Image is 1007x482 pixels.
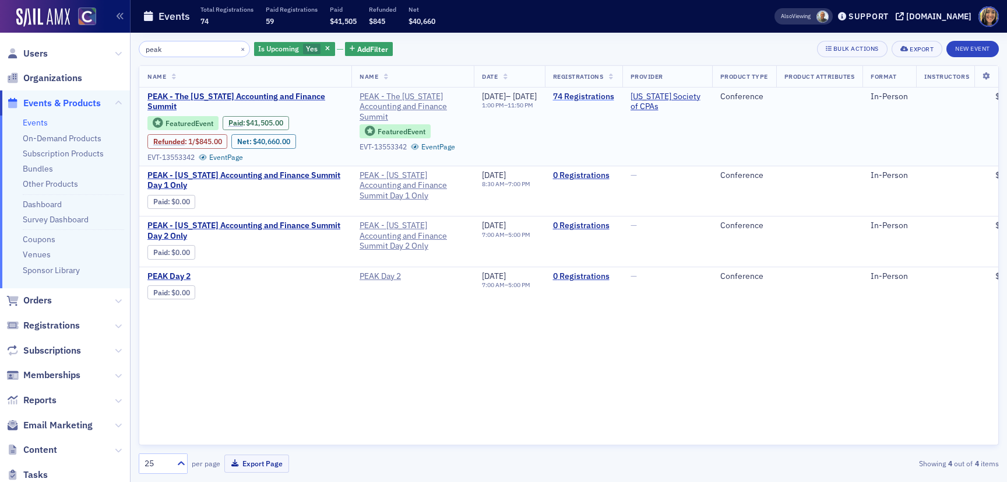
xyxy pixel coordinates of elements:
div: Yes [254,42,335,57]
a: [US_STATE] Society of CPAs [631,92,704,112]
span: Email Marketing [23,419,93,432]
span: $0.00 [171,248,190,257]
div: Showing out of items [720,458,999,469]
button: Export [892,41,942,57]
a: Users [6,47,48,60]
button: × [238,43,248,54]
span: 74 [200,16,209,26]
a: Paid [153,248,168,257]
div: – [482,92,537,102]
div: Conference [720,271,768,282]
span: Users [23,47,48,60]
time: 8:30 AM [482,180,505,188]
a: 0 Registrations [553,271,614,282]
div: Net: $4066000 [231,134,295,148]
a: PEAK - [US_STATE] Accounting and Finance Summit Day 1 Only [147,170,343,191]
span: $0.00 [171,197,190,206]
p: Refunded [369,5,396,13]
span: — [631,271,637,281]
span: Net : [237,137,253,146]
strong: 4 [946,458,954,469]
span: : [153,248,171,257]
span: Memberships [23,369,80,382]
span: $845.00 [195,137,222,146]
p: Paid [330,5,357,13]
a: View Homepage [70,8,96,27]
div: Paid: 0 - $0 [147,285,195,299]
div: Bulk Actions [833,46,879,52]
a: PEAK - [US_STATE] Accounting and Finance Summit Day 2 Only [360,221,466,252]
span: Organizations [23,72,82,85]
span: [DATE] [513,91,537,102]
a: On-Demand Products [23,133,101,144]
span: [DATE] [482,170,506,180]
a: Bundles [23,163,53,174]
h1: Events [159,9,190,23]
span: Is Upcoming [258,44,299,53]
a: Orders [6,294,52,307]
span: : [153,288,171,297]
span: Registrations [23,319,80,332]
time: 7:00 AM [482,230,505,239]
a: Tasks [6,469,48,481]
a: Paid [153,288,168,297]
a: Other Products [23,179,78,189]
img: SailAMX [16,8,70,27]
a: Content [6,443,57,456]
span: [DATE] [482,271,506,281]
span: $41,505 [330,16,357,26]
a: Subscription Products [23,148,104,159]
strong: 4 [973,458,981,469]
input: Search… [139,41,250,57]
a: Subscriptions [6,344,81,357]
a: Paid [228,118,243,127]
div: Refunded: 111 - $4150500 [147,134,227,148]
span: Colorado Society of CPAs [631,92,704,112]
span: PEAK - The Colorado Accounting and Finance Summit [147,92,343,112]
span: Date [482,72,498,81]
div: In-Person [871,92,908,102]
div: In-Person [871,170,908,181]
p: Net [409,5,435,13]
span: Name [147,72,166,81]
a: Survey Dashboard [23,214,89,225]
a: Dashboard [23,199,62,209]
div: Paid: 2 - $0 [147,195,195,209]
button: Bulk Actions [817,41,888,57]
span: : [228,118,247,127]
span: Viewing [781,12,811,20]
div: Featured Event [147,116,219,131]
button: New Event [946,41,999,57]
span: Format [871,72,896,81]
span: PEAK - Colorado Accounting and Finance Summit Day 2 Only [147,221,343,241]
time: 7:00 AM [482,281,505,289]
span: Events & Products [23,97,101,110]
span: 59 [266,16,274,26]
span: — [631,220,637,230]
span: PEAK Day 2 [147,271,343,282]
div: – [482,231,530,239]
div: In-Person [871,221,908,231]
div: Paid: 111 - $4150500 [223,116,289,130]
a: Email Marketing [6,419,93,432]
div: Conference [720,170,768,181]
span: $40,660.00 [253,137,290,146]
button: Export Page [224,455,289,473]
a: PEAK - The [US_STATE] Accounting and Finance Summit [147,92,343,112]
div: Featured Event [360,124,431,139]
a: PEAK Day 2 [360,271,466,282]
a: 74 Registrations [553,92,614,102]
p: Paid Registrations [266,5,318,13]
time: 7:00 PM [508,180,530,188]
span: $41,505.00 [246,118,283,127]
label: per page [192,458,220,469]
span: : [153,137,188,146]
button: [DOMAIN_NAME] [896,12,976,20]
a: 0 Registrations [553,170,614,181]
time: 5:00 PM [508,281,530,289]
div: – [482,102,537,109]
span: Content [23,443,57,456]
span: PEAK - Colorado Accounting and Finance Summit Day 1 Only [147,170,343,191]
